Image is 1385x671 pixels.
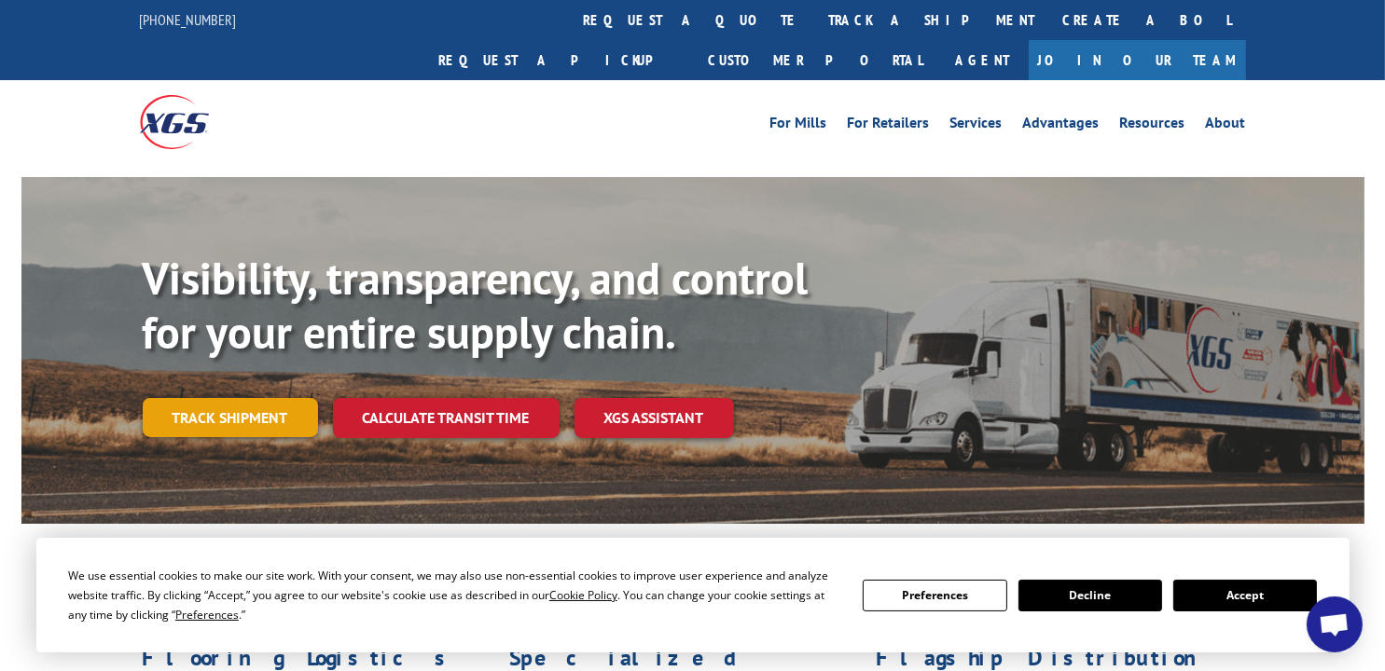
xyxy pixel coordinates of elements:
[1307,596,1363,652] div: Open chat
[333,398,560,438] a: Calculate transit time
[575,398,734,438] a: XGS ASSISTANT
[770,116,827,136] a: For Mills
[68,566,840,624] div: We use essential cookies to make our site work. With your consent, we may also use non-essential ...
[143,249,809,361] b: Visibility, transparency, and control for your entire supply chain.
[1029,40,1246,80] a: Join Our Team
[175,607,239,623] span: Preferences
[950,116,1003,136] a: Services
[1173,580,1317,611] button: Accept
[425,40,695,80] a: Request a pickup
[695,40,937,80] a: Customer Portal
[549,587,617,603] span: Cookie Policy
[863,580,1006,611] button: Preferences
[1018,580,1162,611] button: Decline
[36,538,1350,652] div: Cookie Consent Prompt
[937,40,1029,80] a: Agent
[140,10,237,29] a: [PHONE_NUMBER]
[1023,116,1100,136] a: Advantages
[848,116,930,136] a: For Retailers
[1120,116,1185,136] a: Resources
[1206,116,1246,136] a: About
[143,398,318,437] a: Track shipment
